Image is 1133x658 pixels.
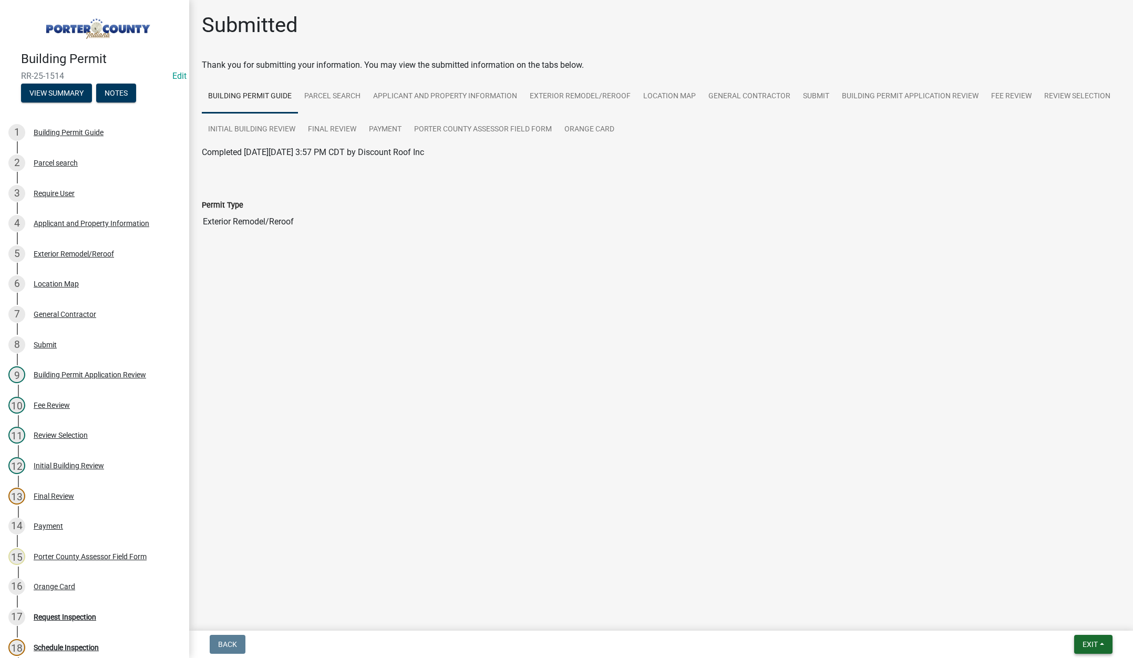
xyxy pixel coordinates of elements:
a: Building Permit Application Review [836,80,985,114]
button: Back [210,635,245,654]
div: 1 [8,124,25,141]
div: 4 [8,215,25,232]
a: Building Permit Guide [202,80,298,114]
div: 16 [8,578,25,595]
div: Submit [34,341,57,348]
div: Fee Review [34,402,70,409]
div: Require User [34,190,75,197]
div: 17 [8,609,25,625]
div: 18 [8,639,25,656]
div: 5 [8,245,25,262]
div: Request Inspection [34,613,96,621]
button: Exit [1074,635,1113,654]
span: Back [218,640,237,649]
div: Thank you for submitting your information. You may view the submitted information on the tabs below. [202,59,1120,71]
div: Orange Card [34,583,75,590]
div: Schedule Inspection [34,644,99,651]
span: Exit [1083,640,1098,649]
span: RR-25-1514 [21,71,168,81]
div: Building Permit Application Review [34,371,146,378]
div: General Contractor [34,311,96,318]
a: Initial Building Review [202,113,302,147]
a: Edit [172,71,187,81]
div: 10 [8,397,25,414]
div: Parcel search [34,159,78,167]
div: 12 [8,457,25,474]
div: 6 [8,275,25,292]
div: Location Map [34,280,79,287]
wm-modal-confirm: Edit Application Number [172,71,187,81]
h1: Submitted [202,13,298,38]
a: General Contractor [702,80,797,114]
div: 8 [8,336,25,353]
a: Porter County Assessor Field Form [408,113,558,147]
a: Final Review [302,113,363,147]
div: Applicant and Property Information [34,220,149,227]
div: 15 [8,548,25,565]
div: 2 [8,155,25,171]
a: Parcel search [298,80,367,114]
span: Completed [DATE][DATE] 3:57 PM CDT by Discount Roof Inc [202,147,424,157]
label: Permit Type [202,202,243,209]
a: Fee Review [985,80,1038,114]
div: Review Selection [34,431,88,439]
div: Payment [34,522,63,530]
a: Orange Card [558,113,621,147]
a: Location Map [637,80,702,114]
div: 3 [8,185,25,202]
div: Building Permit Guide [34,129,104,136]
a: Review Selection [1038,80,1117,114]
div: Porter County Assessor Field Form [34,553,147,560]
div: 14 [8,518,25,534]
button: Notes [96,84,136,102]
img: Porter County, Indiana [21,11,172,40]
button: View Summary [21,84,92,102]
div: 7 [8,306,25,323]
div: Final Review [34,492,74,500]
div: 11 [8,427,25,444]
div: Exterior Remodel/Reroof [34,250,114,258]
a: Submit [797,80,836,114]
wm-modal-confirm: Summary [21,89,92,98]
h4: Building Permit [21,52,181,67]
wm-modal-confirm: Notes [96,89,136,98]
a: Exterior Remodel/Reroof [523,80,637,114]
a: Payment [363,113,408,147]
div: Initial Building Review [34,462,104,469]
a: Applicant and Property Information [367,80,523,114]
div: 9 [8,366,25,383]
div: 13 [8,488,25,505]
